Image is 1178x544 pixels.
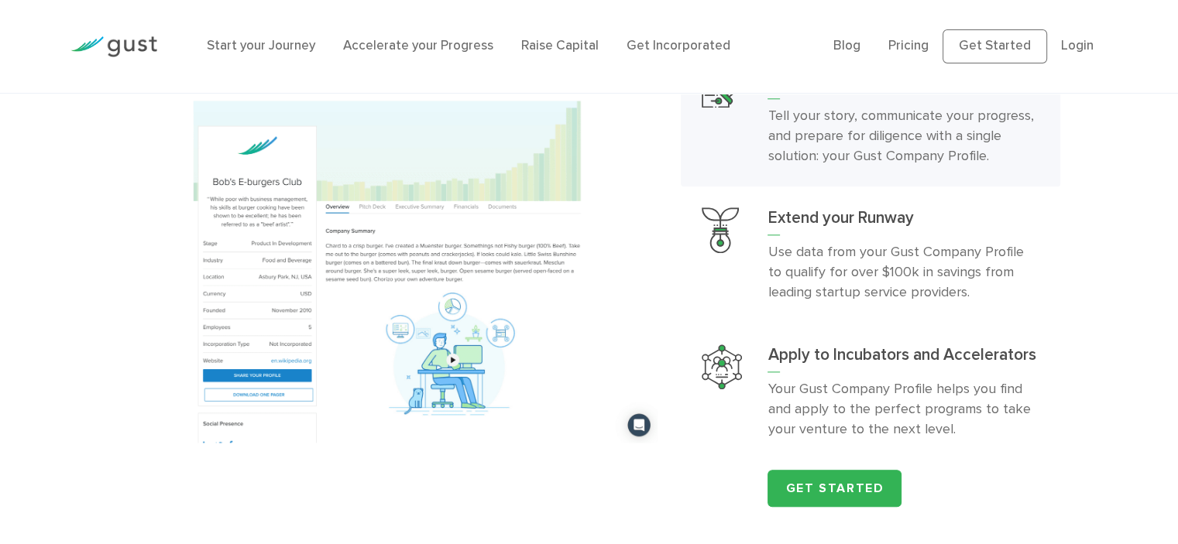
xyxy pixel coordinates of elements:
img: Extend Your Runway [702,207,738,253]
a: Apply To Incubators And AcceleratorsApply to Incubators and AcceleratorsYour Gust Company Profile... [681,323,1060,460]
h3: Extend your Runway [768,207,1039,235]
img: Gust Logo [70,36,157,57]
a: Get Started [768,470,902,507]
a: Build Your ProfileBuild your profileTell your story, communicate your progress, and prepare for d... [681,50,1060,187]
img: Apply To Incubators And Accelerators [702,344,742,389]
a: Extend Your RunwayExtend your RunwayUse data from your Gust Company Profile to qualify for over $... [681,186,1060,323]
h3: Apply to Incubators and Accelerators [768,344,1039,372]
a: Accelerate your Progress [343,38,493,53]
img: Build your profile [118,28,658,442]
a: Login [1061,38,1094,53]
p: Use data from your Gust Company Profile to qualify for over $100k in savings from leading startup... [768,242,1039,303]
a: Get Started [943,29,1047,63]
p: Tell your story, communicate your progress, and prepare for diligence with a single solution: you... [768,106,1039,166]
a: Blog [833,38,860,53]
a: Start your Journey [207,38,315,53]
a: Pricing [888,38,929,53]
a: Raise Capital [521,38,599,53]
a: Get Incorporated [627,38,730,53]
p: Your Gust Company Profile helps you find and apply to the perfect programs to take your venture t... [768,379,1039,440]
